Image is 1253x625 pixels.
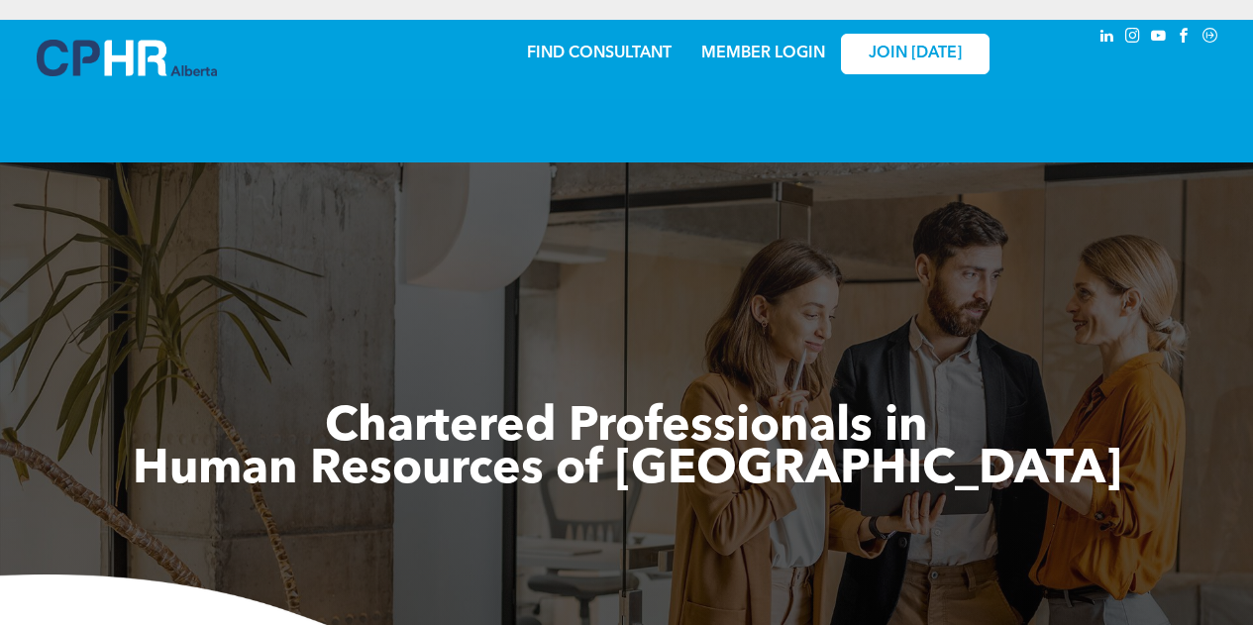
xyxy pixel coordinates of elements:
[1200,25,1221,52] a: Social network
[527,46,672,61] a: FIND CONSULTANT
[701,46,825,61] a: MEMBER LOGIN
[1174,25,1196,52] a: facebook
[133,447,1121,494] span: Human Resources of [GEOGRAPHIC_DATA]
[37,40,217,76] img: A blue and white logo for cp alberta
[841,34,990,74] a: JOIN [DATE]
[325,404,928,452] span: Chartered Professionals in
[1148,25,1170,52] a: youtube
[869,45,962,63] span: JOIN [DATE]
[1122,25,1144,52] a: instagram
[1096,25,1118,52] a: linkedin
